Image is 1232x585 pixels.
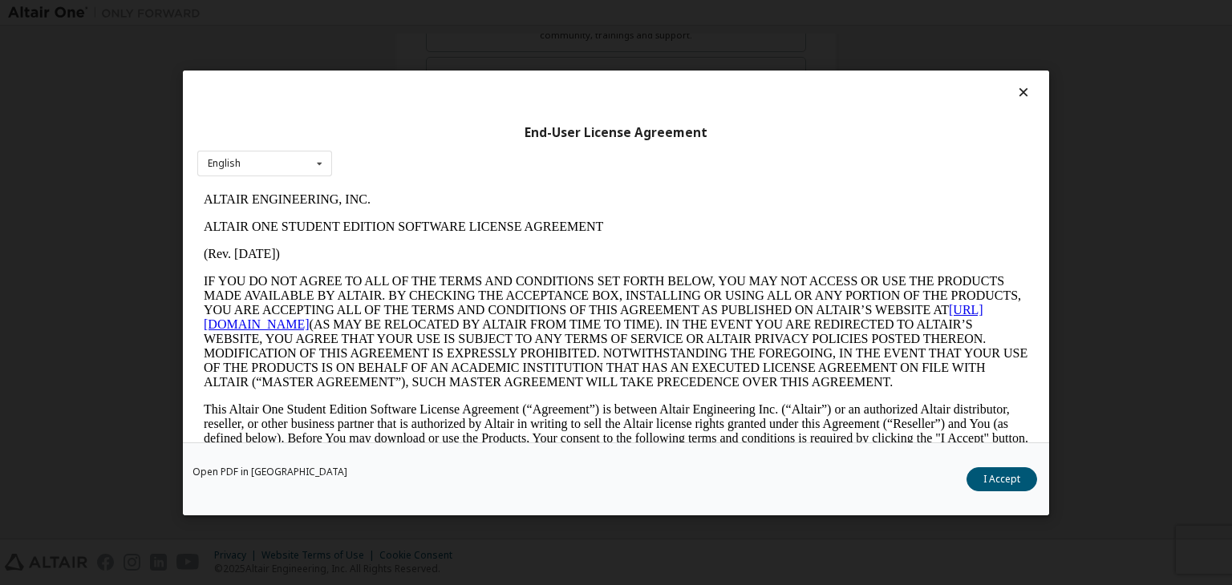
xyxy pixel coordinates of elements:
[6,61,831,75] p: (Rev. [DATE])
[967,467,1037,491] button: I Accept
[6,88,831,204] p: IF YOU DO NOT AGREE TO ALL OF THE TERMS AND CONDITIONS SET FORTH BELOW, YOU MAY NOT ACCESS OR USE...
[6,34,831,48] p: ALTAIR ONE STUDENT EDITION SOFTWARE LICENSE AGREEMENT
[208,159,241,168] div: English
[6,6,831,21] p: ALTAIR ENGINEERING, INC.
[6,117,786,145] a: [URL][DOMAIN_NAME]
[6,216,831,274] p: This Altair One Student Edition Software License Agreement (“Agreement”) is between Altair Engine...
[197,124,1035,140] div: End-User License Agreement
[192,467,347,477] a: Open PDF in [GEOGRAPHIC_DATA]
